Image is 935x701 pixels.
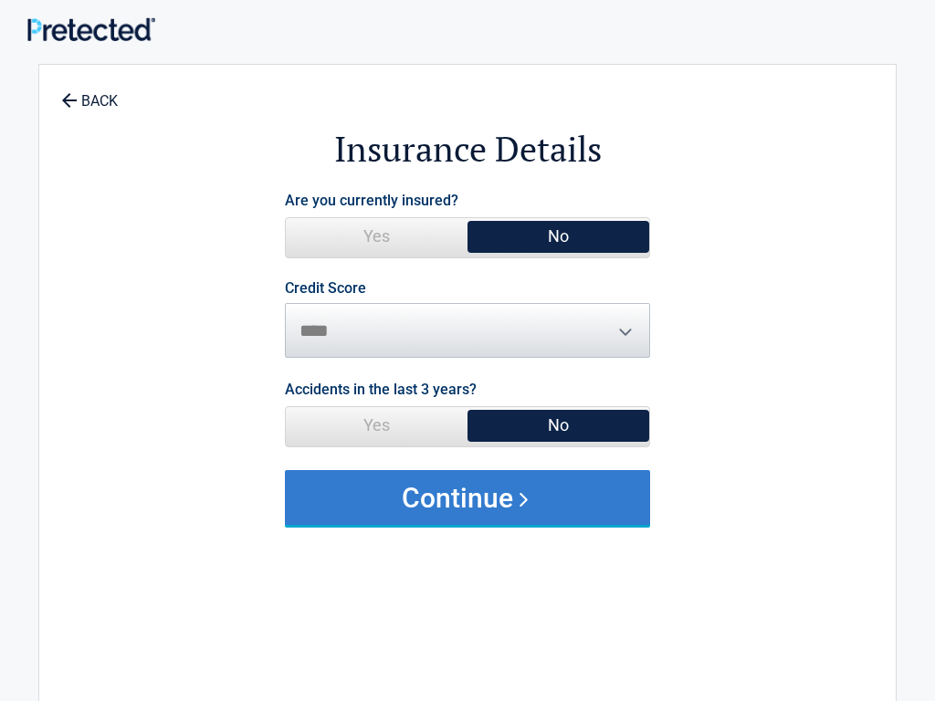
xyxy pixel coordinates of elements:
span: Yes [286,407,467,444]
a: BACK [58,77,121,109]
label: Accidents in the last 3 years? [285,377,477,402]
span: No [467,218,649,255]
span: Yes [286,218,467,255]
img: Main Logo [27,17,155,40]
label: Credit Score [285,281,366,296]
span: No [467,407,649,444]
label: Are you currently insured? [285,188,458,213]
h2: Insurance Details [140,126,795,173]
button: Continue [285,470,650,525]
